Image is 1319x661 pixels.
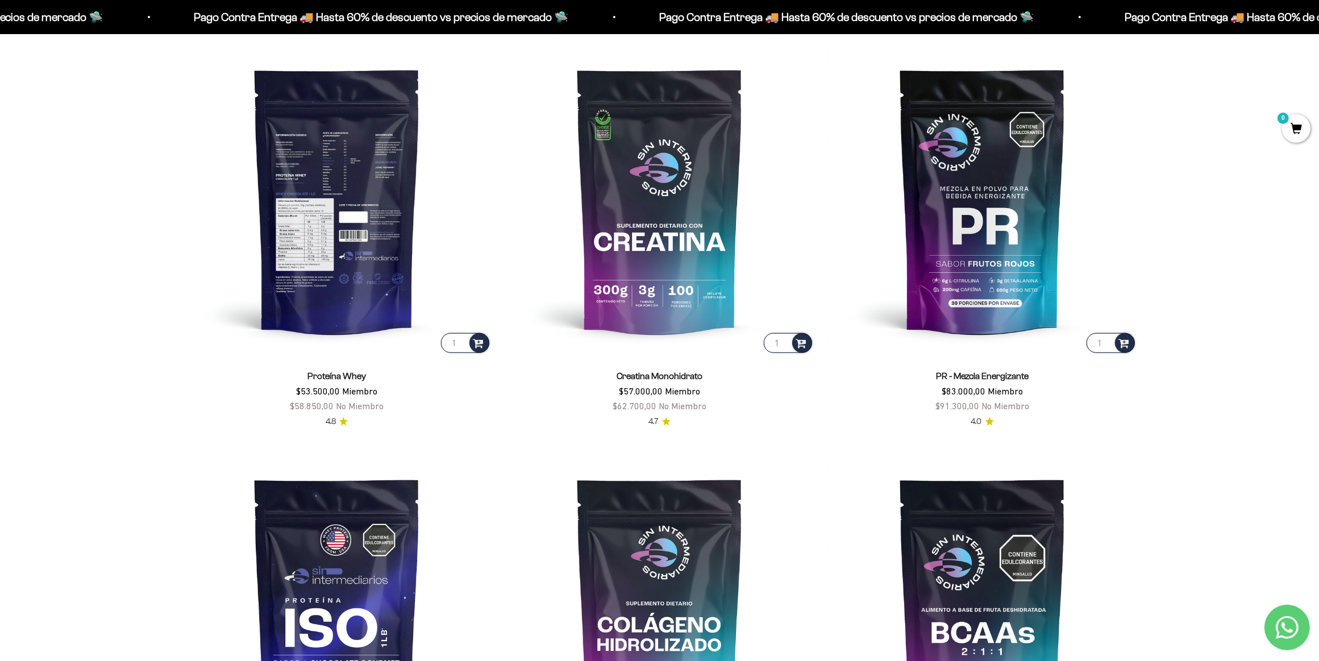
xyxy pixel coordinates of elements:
a: Proteína Whey [307,371,366,381]
span: No Miembro [659,401,706,411]
a: 0 [1282,123,1310,136]
span: 4.7 [649,415,659,428]
span: Miembro [665,386,700,396]
a: PR - Mezcla Energizante [936,371,1029,381]
p: Pago Contra Entrega 🚚 Hasta 60% de descuento vs precios de mercado 🛸 [189,8,563,26]
span: Miembro [988,386,1023,396]
p: Pago Contra Entrega 🚚 Hasta 60% de descuento vs precios de mercado 🛸 [654,8,1029,26]
a: Creatina Monohidrato [617,371,702,381]
a: 4.04.0 de 5.0 estrellas [971,415,994,428]
a: 4.84.8 de 5.0 estrellas [326,415,348,428]
span: $58.850,00 [290,401,334,411]
mark: 0 [1276,111,1290,125]
span: No Miembro [981,401,1029,411]
span: $62.700,00 [613,401,656,411]
span: $53.500,00 [296,386,340,396]
span: 4.0 [971,415,982,428]
span: $57.000,00 [619,386,663,396]
img: Proteína Whey [182,46,492,355]
span: Miembro [342,386,377,396]
span: $91.300,00 [935,401,979,411]
span: $83.000,00 [942,386,985,396]
a: 4.74.7 de 5.0 estrellas [649,415,671,428]
span: No Miembro [336,401,384,411]
span: 4.8 [326,415,336,428]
